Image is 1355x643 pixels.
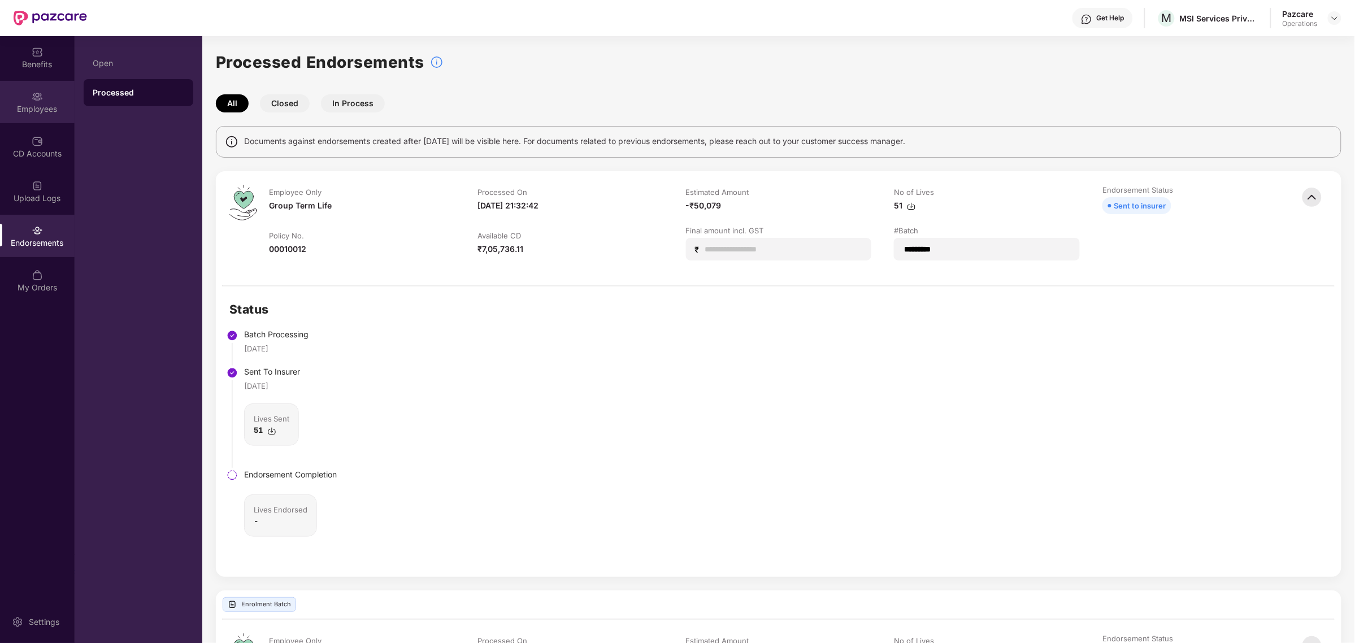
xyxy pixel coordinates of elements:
[1097,14,1124,23] div: Get Help
[477,231,521,241] div: Available CD
[477,199,538,212] div: [DATE] 21:32:42
[686,187,749,197] div: Estimated Amount
[227,367,238,379] img: svg+xml;base64,PHN2ZyBpZD0iU3RlcC1Eb25lLTMyeDMyIiB4bWxucz0iaHR0cDovL3d3dy53My5vcmcvMjAwMC9zdmciIH...
[695,244,704,255] span: ₹
[1330,14,1339,23] img: svg+xml;base64,PHN2ZyBpZD0iRHJvcGRvd24tMzJ4MzIiIHhtbG5zPSJodHRwOi8vd3d3LnczLm9yZy8yMDAwL3N2ZyIgd2...
[430,55,444,69] img: svg+xml;base64,PHN2ZyBpZD0iSW5mb18tXzMyeDMyIiBkYXRhLW5hbWU9IkluZm8gLSAzMngzMiIgeG1sbnM9Imh0dHA6Ly...
[1180,13,1259,24] div: MSI Services Private Limited - GTL
[32,225,43,236] img: svg+xml;base64,PHN2ZyBpZD0iRW5kb3JzZW1lbnRzIiB4bWxucz0iaHR0cDovL3d3dy53My5vcmcvMjAwMC9zdmciIHdpZH...
[227,470,238,481] img: svg+xml;base64,PHN2ZyBpZD0iU3RlcC1QZW5kaW5nLTMyeDMyIiB4bWxucz0iaHR0cDovL3d3dy53My5vcmcvMjAwMC9zdm...
[260,94,310,112] button: Closed
[223,597,296,612] div: Enrolment Batch
[244,135,905,147] span: Documents against endorsements created after [DATE] will be visible here. For documents related t...
[93,87,184,98] div: Processed
[244,380,268,392] div: [DATE]
[1300,185,1324,210] img: svg+xml;base64,PHN2ZyBpZD0iQmFjay0zMngzMiIgeG1sbnM9Imh0dHA6Ly93d3cudzMub3JnLzIwMDAvc3ZnIiB3aWR0aD...
[14,11,87,25] img: New Pazcare Logo
[894,225,918,236] div: #Batch
[1081,14,1092,25] img: svg+xml;base64,PHN2ZyBpZD0iSGVscC0zMngzMiIgeG1sbnM9Imh0dHA6Ly93d3cudzMub3JnLzIwMDAvc3ZnIiB3aWR0aD...
[32,46,43,58] img: svg+xml;base64,PHN2ZyBpZD0iQmVuZWZpdHMiIHhtbG5zPSJodHRwOi8vd3d3LnczLm9yZy8yMDAwL3N2ZyIgd2lkdGg9Ij...
[227,330,238,341] img: svg+xml;base64,PHN2ZyBpZD0iU3RlcC1Eb25lLTMyeDMyIiB4bWxucz0iaHR0cDovL3d3dy53My5vcmcvMjAwMC9zdmciIH...
[254,425,263,435] b: 51
[32,270,43,281] img: svg+xml;base64,PHN2ZyBpZD0iTXlfT3JkZXJzIiBkYXRhLW5hbWU9Ik15IE9yZGVycyIgeG1sbnM9Imh0dHA6Ly93d3cudz...
[894,187,934,197] div: No of Lives
[1283,8,1318,19] div: Pazcare
[1162,11,1172,25] span: M
[254,413,289,424] div: Lives Sent
[267,427,276,436] img: svg+xml;base64,PHN2ZyBpZD0iRG93bmxvYWQtMzJ4MzIiIHhtbG5zPSJodHRwOi8vd3d3LnczLm9yZy8yMDAwL3N2ZyIgd2...
[25,616,63,628] div: Settings
[225,135,238,149] img: svg+xml;base64,PHN2ZyBpZD0iSW5mbyIgeG1sbnM9Imh0dHA6Ly93d3cudzMub3JnLzIwMDAvc3ZnIiB3aWR0aD0iMTQiIG...
[686,199,722,212] div: -₹50,079
[32,91,43,102] img: svg+xml;base64,PHN2ZyBpZD0iRW1wbG95ZWVzIiB4bWxucz0iaHR0cDovL3d3dy53My5vcmcvMjAwMC9zdmciIHdpZHRoPS...
[894,199,916,212] div: 51
[477,243,523,255] div: ₹7,05,736.11
[1283,19,1318,28] div: Operations
[1114,199,1166,212] div: Sent to insurer
[1102,185,1173,195] div: Endorsement Status
[244,366,337,378] div: Sent To Insurer
[228,600,237,609] img: svg+xml;base64,PHN2ZyBpZD0iVXBsb2FkX0xvZ3MiIGRhdGEtbmFtZT0iVXBsb2FkIExvZ3MiIHhtbG5zPSJodHRwOi8vd3...
[32,136,43,147] img: svg+xml;base64,PHN2ZyBpZD0iQ0RfQWNjb3VudHMiIGRhdGEtbmFtZT0iQ0QgQWNjb3VudHMiIHhtbG5zPSJodHRwOi8vd3...
[12,616,23,628] img: svg+xml;base64,PHN2ZyBpZD0iU2V0dGluZy0yMHgyMCIgeG1sbnM9Imh0dHA6Ly93d3cudzMub3JnLzIwMDAvc3ZnIiB3aW...
[216,94,249,112] button: All
[244,468,337,481] div: Endorsement Completion
[229,300,337,319] h2: Status
[269,187,322,197] div: Employee Only
[269,243,306,255] div: 00010012
[254,516,258,525] b: -
[93,59,184,68] div: Open
[321,94,385,112] button: In Process
[229,185,257,220] img: svg+xml;base64,PHN2ZyB4bWxucz0iaHR0cDovL3d3dy53My5vcmcvMjAwMC9zdmciIHdpZHRoPSI0OS4zMiIgaGVpZ2h0PS...
[686,225,764,236] div: Final amount incl. GST
[269,231,304,241] div: Policy No.
[216,50,424,75] h1: Processed Endorsements
[254,504,307,515] div: Lives Endorsed
[907,202,916,211] img: svg+xml;base64,PHN2ZyBpZD0iRG93bmxvYWQtMzJ4MzIiIHhtbG5zPSJodHRwOi8vd3d3LnczLm9yZy8yMDAwL3N2ZyIgd2...
[32,180,43,192] img: svg+xml;base64,PHN2ZyBpZD0iVXBsb2FkX0xvZ3MiIGRhdGEtbmFtZT0iVXBsb2FkIExvZ3MiIHhtbG5zPSJodHRwOi8vd3...
[244,328,337,341] div: Batch Processing
[477,187,527,197] div: Processed On
[269,199,332,212] div: Group Term Life
[244,343,268,354] div: [DATE]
